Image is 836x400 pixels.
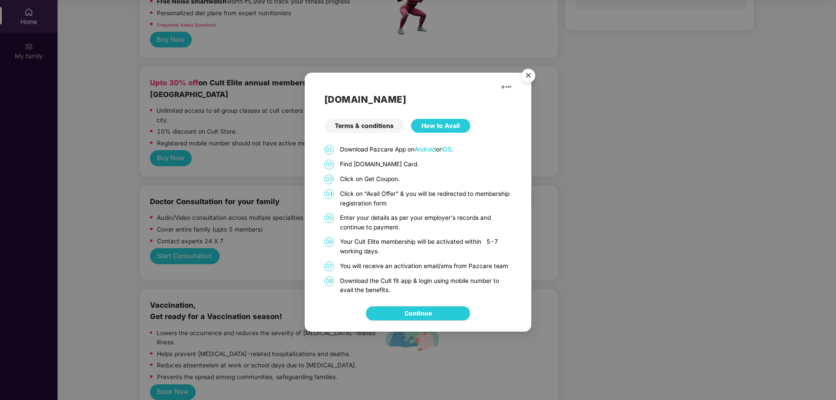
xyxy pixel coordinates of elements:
[442,146,452,153] a: iOS
[324,237,334,247] span: 06
[516,64,540,88] button: Close
[340,175,512,184] p: Click on Get Coupon.
[324,262,334,271] span: 07
[324,160,334,169] span: 02
[324,175,334,184] span: 03
[366,306,470,321] button: Continue
[340,262,512,271] p: You will receive an activation email/sms from Pazcare team
[324,145,334,155] span: 01
[340,189,512,208] p: Click on “Avail Offer” & you will be redirected to membership registration form
[324,119,404,133] div: Terms & conditions
[411,119,470,133] div: How to Avail
[324,276,334,286] span: 08
[324,213,334,223] span: 05
[340,145,512,155] p: Download Pazcare App on or .
[340,237,512,256] p: Your Cult Elite membership will be activated within 5-7 working days.
[340,160,512,169] p: Find [DOMAIN_NAME] Card.
[516,65,540,89] img: svg+xml;base64,PHN2ZyB4bWxucz0iaHR0cDovL3d3dy53My5vcmcvMjAwMC9zdmciIHdpZHRoPSI1NiIgaGVpZ2h0PSI1Ni...
[415,146,436,153] a: Android
[501,81,512,92] img: cult.png
[404,309,432,318] a: Continue
[324,92,512,107] h2: [DOMAIN_NAME]
[340,276,512,295] p: Download the Cult fit app & login using mobile number to avail the benefits.
[340,213,512,232] p: Enter your details as per your employer's records and continue to payment.
[324,189,334,199] span: 04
